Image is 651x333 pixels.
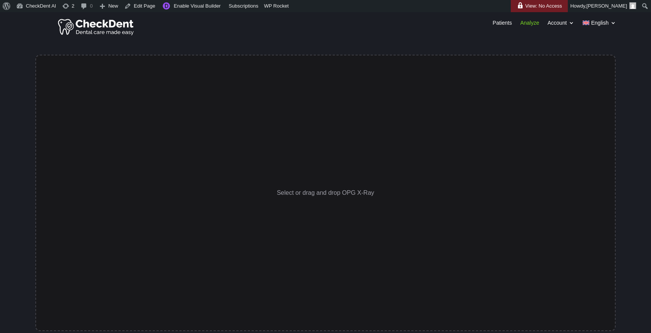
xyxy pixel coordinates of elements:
[629,2,636,9] img: Arnav Saha
[520,20,539,28] a: Analyze
[493,20,512,28] a: Patients
[591,20,609,25] span: English
[58,17,135,36] img: Checkdent Logo
[548,20,575,28] a: Account
[586,3,627,9] span: [PERSON_NAME]
[583,20,616,28] a: English
[35,55,616,331] div: Select or drag and drop OPG X-Ray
